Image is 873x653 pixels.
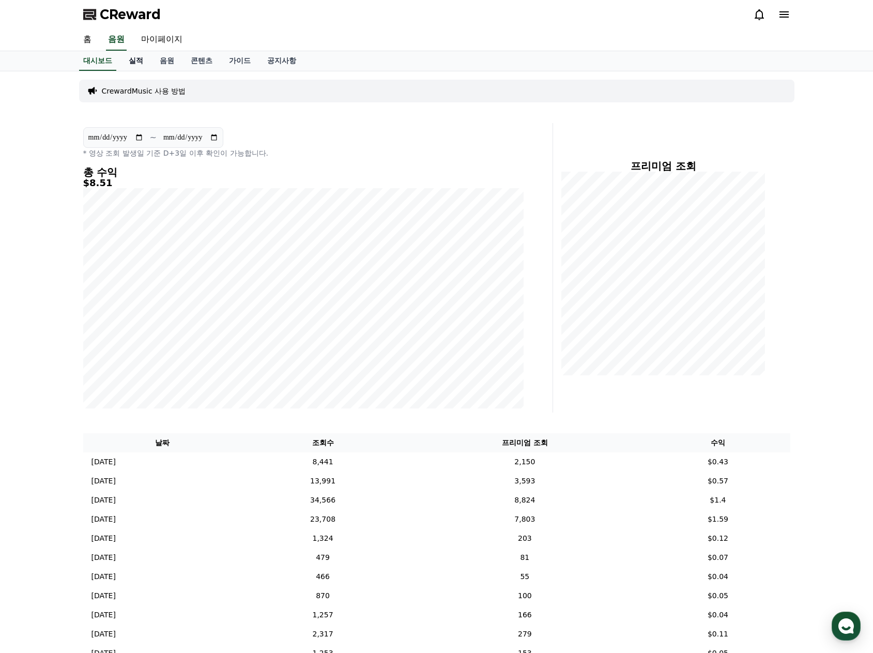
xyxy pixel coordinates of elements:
h4: 프리미엄 조회 [561,160,765,172]
p: [DATE] [91,629,116,640]
span: CReward [100,6,161,23]
th: 날짜 [83,433,242,452]
span: 홈 [33,343,39,352]
th: 수익 [646,433,790,452]
td: 8,441 [242,452,404,472]
p: * 영상 조회 발생일 기준 D+3일 이후 확인이 가능합니다. [83,148,524,158]
p: [DATE] [91,495,116,506]
p: ~ [150,131,157,144]
td: 23,708 [242,510,404,529]
th: 프리미엄 조회 [404,433,646,452]
p: [DATE] [91,552,116,563]
td: $1.59 [646,510,790,529]
td: 55 [404,567,646,586]
span: 대화 [95,344,107,352]
td: 1,257 [242,605,404,625]
td: 479 [242,548,404,567]
td: 7,803 [404,510,646,529]
a: 홈 [75,29,100,51]
p: [DATE] [91,514,116,525]
td: 2,317 [242,625,404,644]
a: 콘텐츠 [182,51,221,71]
td: 466 [242,567,404,586]
a: CrewardMusic 사용 방법 [102,86,186,96]
td: 100 [404,586,646,605]
p: [DATE] [91,571,116,582]
a: 음원 [151,51,182,71]
td: 2,150 [404,452,646,472]
td: $0.05 [646,586,790,605]
td: $0.43 [646,452,790,472]
h4: 총 수익 [83,166,524,178]
a: 음원 [106,29,127,51]
td: 1,324 [242,529,404,548]
p: [DATE] [91,476,116,487]
a: CReward [83,6,161,23]
td: $0.07 [646,548,790,567]
td: 870 [242,586,404,605]
td: $0.04 [646,567,790,586]
p: [DATE] [91,610,116,620]
a: 대화 [68,328,133,354]
a: 실적 [120,51,151,71]
td: $1.4 [646,491,790,510]
a: 가이드 [221,51,259,71]
a: 공지사항 [259,51,304,71]
td: 81 [404,548,646,567]
a: 대시보드 [79,51,116,71]
td: $0.12 [646,529,790,548]
span: 설정 [160,343,172,352]
p: [DATE] [91,457,116,467]
td: 13,991 [242,472,404,491]
td: $0.57 [646,472,790,491]
p: [DATE] [91,533,116,544]
a: 설정 [133,328,198,354]
th: 조회수 [242,433,404,452]
td: 3,593 [404,472,646,491]
td: 279 [404,625,646,644]
td: $0.04 [646,605,790,625]
td: 166 [404,605,646,625]
a: 홈 [3,328,68,354]
td: 34,566 [242,491,404,510]
td: 8,824 [404,491,646,510]
h5: $8.51 [83,178,524,188]
a: 마이페이지 [133,29,191,51]
td: $0.11 [646,625,790,644]
p: [DATE] [91,590,116,601]
td: 203 [404,529,646,548]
